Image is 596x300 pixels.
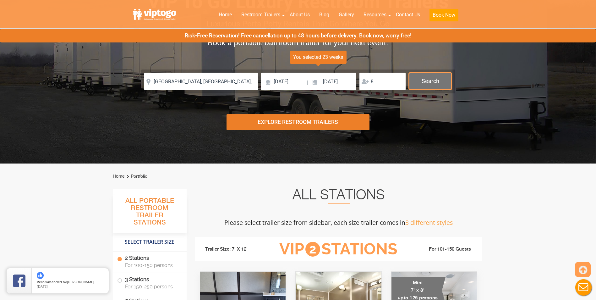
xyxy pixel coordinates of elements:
[195,189,482,204] h2: All Stations
[270,241,407,258] h3: VIP Stations
[37,272,44,279] img: thumbs up icon
[425,8,463,25] a: Book Now
[305,242,320,257] span: 2
[113,195,187,233] h3: All Portable Restroom Trailer Stations
[37,280,62,284] span: Recommended
[144,73,258,90] input: Where do you need your restroom?
[227,114,369,130] div: Explore Restroom Trailers
[214,8,237,22] a: Home
[113,174,124,179] a: Home
[359,73,406,90] input: Persons
[37,280,104,285] span: by
[261,73,306,90] input: Delivery
[125,284,179,290] span: For 150-250 persons
[117,273,182,292] label: 3 Stations
[571,275,596,300] button: Live Chat
[113,236,187,248] h4: Select Trailer Size
[117,252,182,271] label: 2 Stations
[409,73,452,90] button: Search
[429,9,458,21] button: Book Now
[407,246,478,253] li: For 101-150 Guests
[237,8,285,22] a: Restroom Trailers
[125,262,179,268] span: For 100-150 persons
[314,8,334,22] a: Blog
[208,38,388,47] span: Book a portable bathroom trailer for your next event.
[309,73,357,90] input: Pickup
[13,275,25,287] img: Review Rating
[200,240,270,259] li: Trailer Size: 7' X 12'
[290,51,347,64] span: You selected 23 weeks
[37,284,48,289] span: [DATE]
[125,173,147,180] li: Portfolio
[391,8,425,22] a: Contact Us
[285,8,314,22] a: About Us
[67,280,94,284] span: [PERSON_NAME]
[405,218,453,227] span: 3 different styles
[307,73,308,93] span: |
[359,8,391,22] a: Resources
[195,216,482,229] p: Please select trailer size from sidebar, each size trailer comes in
[334,8,359,22] a: Gallery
